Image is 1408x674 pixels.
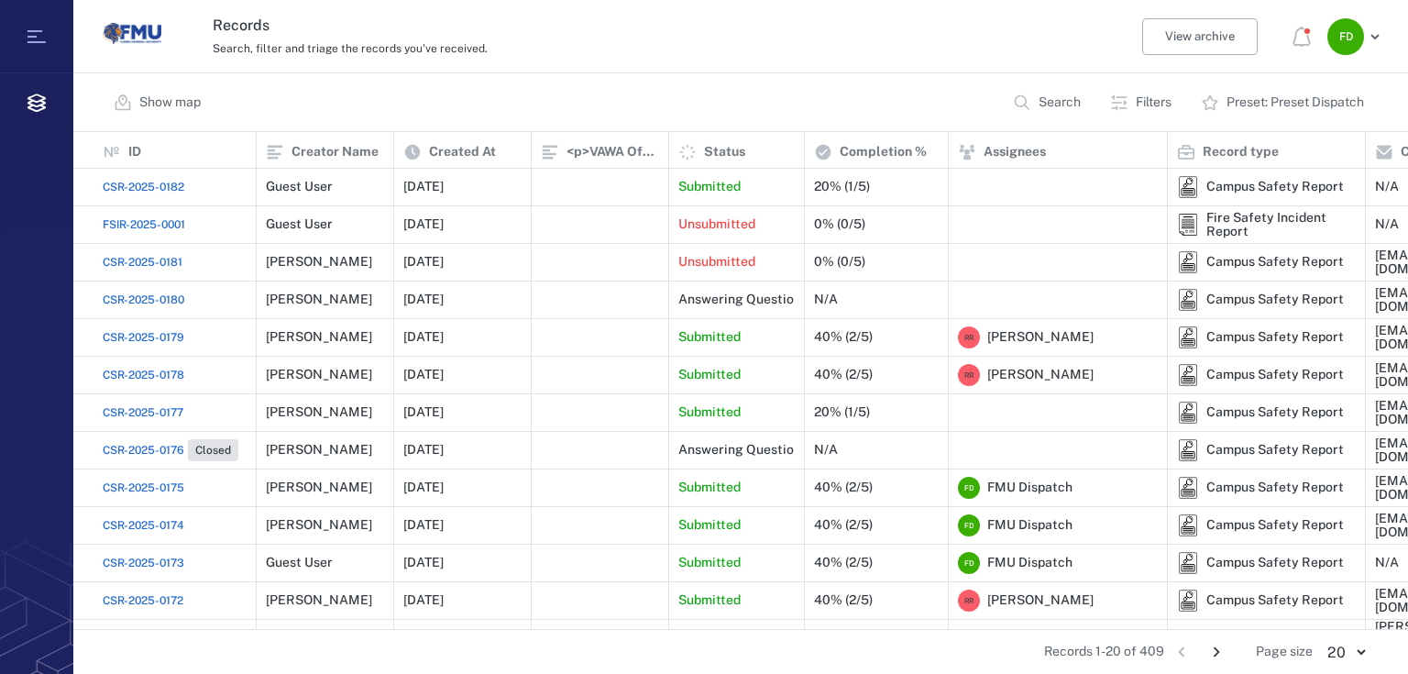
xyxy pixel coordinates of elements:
div: Campus Safety Report [1177,552,1199,574]
p: Preset: Preset Dispatch [1226,94,1364,112]
button: Go to next page [1202,637,1231,667]
div: Campus Safety Report [1177,326,1199,348]
div: F D [1327,18,1364,55]
img: icon Fire Safety Incident Report [1177,214,1199,236]
p: Created At [429,143,496,161]
a: CSR-2025-0177 [103,404,183,421]
span: CSR-2025-0175 [103,480,184,496]
div: 0% (0/5) [814,255,865,269]
div: F D [958,514,980,536]
div: [PERSON_NAME] [266,481,372,494]
div: Fire Safety Incident Report [1177,214,1199,236]
span: [PERSON_NAME] [987,328,1094,347]
div: 20 [1313,642,1379,663]
a: FSIR-2025-0001 [103,216,185,233]
div: 40% (2/5) [814,330,873,344]
div: 40% (2/5) [814,368,873,381]
nav: pagination navigation [1164,637,1234,667]
a: CSR-2025-0172 [103,592,183,609]
p: Creator Name [291,143,379,161]
p: Record type [1203,143,1279,161]
div: Campus Safety Report [1177,590,1199,612]
span: Page size [1256,643,1313,661]
div: [PERSON_NAME] [266,443,372,457]
a: CSR-2025-0182 [103,179,184,195]
div: Campus Safety Report [1206,405,1344,419]
img: icon Campus Safety Report [1177,552,1199,574]
div: R R [958,326,980,348]
div: Campus Safety Report [1177,439,1199,461]
span: CSR-2025-0180 [103,292,184,308]
button: View archive [1142,18,1258,55]
p: [DATE] [403,366,444,384]
div: Campus Safety Report [1177,176,1199,198]
p: ID [128,143,141,161]
a: CSR-2025-0181 [103,254,182,271]
img: icon Campus Safety Report [1177,289,1199,311]
p: [DATE] [403,291,444,309]
p: Search [1039,94,1081,112]
p: Submitted [678,591,741,610]
div: R R [958,364,980,386]
img: icon Campus Safety Report [1177,251,1199,273]
div: 40% (2/5) [814,518,873,532]
img: icon Campus Safety Report [1177,439,1199,461]
div: N/A [1375,556,1399,569]
span: Records 1-20 of 409 [1044,643,1164,661]
a: CSR-2025-0173 [103,555,184,571]
div: 0% (0/5) [814,217,865,231]
div: Campus Safety Report [1177,514,1199,536]
div: 20% (1/5) [814,405,870,419]
span: FMU Dispatch [987,554,1072,572]
p: Answering Questions [678,441,808,459]
p: [DATE] [403,328,444,347]
div: Campus Safety Report [1206,180,1344,193]
p: Submitted [678,479,741,497]
div: [PERSON_NAME] [266,518,372,532]
img: icon Campus Safety Report [1177,514,1199,536]
div: N/A [1375,180,1399,193]
button: Preset: Preset Dispatch [1190,81,1379,125]
div: [PERSON_NAME] [266,368,372,381]
p: Submitted [678,554,741,572]
div: N/A [1375,217,1399,231]
p: Submitted [678,516,741,535]
p: Filters [1136,94,1171,112]
p: [DATE] [403,253,444,271]
div: F D [958,477,980,499]
div: Campus Safety Report [1177,251,1199,273]
div: Campus Safety Report [1206,556,1344,569]
span: CSR-2025-0176 [103,442,184,459]
p: Status [704,143,745,161]
div: Campus Safety Report [1206,330,1344,344]
p: Assignees [984,143,1046,161]
p: Show map [139,94,201,112]
div: [PERSON_NAME] [266,330,372,344]
p: [DATE] [403,479,444,497]
div: [PERSON_NAME] [266,593,372,607]
img: icon Campus Safety Report [1177,402,1199,424]
img: icon Campus Safety Report [1177,326,1199,348]
div: Campus Safety Report [1177,402,1199,424]
span: CSR-2025-0174 [103,517,184,534]
h3: Records [213,15,929,37]
p: <p>VAWA Offense - Rape, Acquaintance Rape, Fondling, Incest, Domestic Violence, Dating Violence, ... [566,143,659,161]
div: R R [958,590,980,612]
div: Campus Safety Report [1206,518,1344,532]
div: Guest User [266,217,333,231]
p: Submitted [678,178,741,196]
div: [PERSON_NAME] [266,255,372,269]
p: Unsubmitted [678,253,755,271]
div: Guest User [266,180,333,193]
span: Closed [192,443,235,459]
div: 40% (2/5) [814,556,873,569]
div: Campus Safety Report [1206,293,1344,306]
p: [DATE] [403,591,444,610]
p: [DATE] [403,403,444,422]
a: CSR-2025-0178 [103,367,184,383]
